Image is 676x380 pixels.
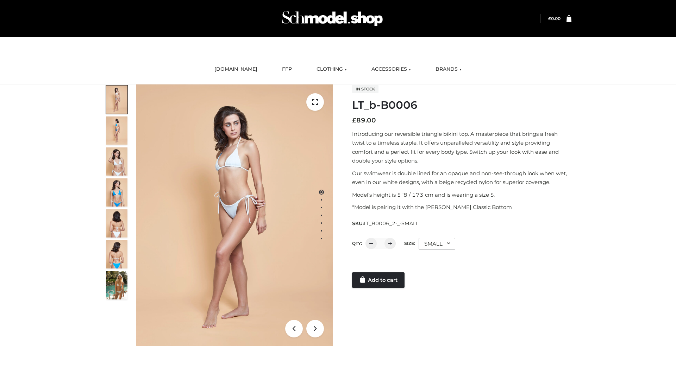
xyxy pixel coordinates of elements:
[352,203,571,212] p: *Model is pairing it with the [PERSON_NAME] Classic Bottom
[106,178,127,207] img: ArielClassicBikiniTop_CloudNine_AzureSky_OW114ECO_4-scaled.jpg
[352,190,571,199] p: Model’s height is 5 ‘8 / 173 cm and is wearing a size S.
[352,241,362,246] label: QTY:
[106,85,127,114] img: ArielClassicBikiniTop_CloudNine_AzureSky_OW114ECO_1-scaled.jpg
[277,62,297,77] a: FFP
[136,84,333,346] img: ArielClassicBikiniTop_CloudNine_AzureSky_OW114ECO_1
[106,116,127,145] img: ArielClassicBikiniTop_CloudNine_AzureSky_OW114ECO_2-scaled.jpg
[366,62,416,77] a: ACCESSORIES
[352,116,376,124] bdi: 89.00
[106,147,127,176] img: ArielClassicBikiniTop_CloudNine_AzureSky_OW114ECO_3-scaled.jpg
[548,16,551,21] span: £
[106,271,127,299] img: Arieltop_CloudNine_AzureSky2.jpg
[430,62,467,77] a: BRANDS
[364,220,419,227] span: LT_B0006_2-_-SMALL
[352,129,571,165] p: Introducing our reversible triangle bikini top. A masterpiece that brings a fresh twist to a time...
[404,241,415,246] label: Size:
[280,5,385,32] img: Schmodel Admin 964
[106,240,127,268] img: ArielClassicBikiniTop_CloudNine_AzureSky_OW114ECO_8-scaled.jpg
[352,116,356,124] span: £
[548,16,561,21] bdi: 0.00
[352,272,405,288] a: Add to cart
[352,99,571,112] h1: LT_b-B0006
[352,219,419,228] span: SKU:
[106,209,127,237] img: ArielClassicBikiniTop_CloudNine_AzureSky_OW114ECO_7-scaled.jpg
[209,62,263,77] a: [DOMAIN_NAME]
[352,85,378,93] span: In stock
[548,16,561,21] a: £0.00
[311,62,352,77] a: CLOTHING
[419,238,455,250] div: SMALL
[352,169,571,187] p: Our swimwear is double lined for an opaque and non-see-through look when wet, even in our white d...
